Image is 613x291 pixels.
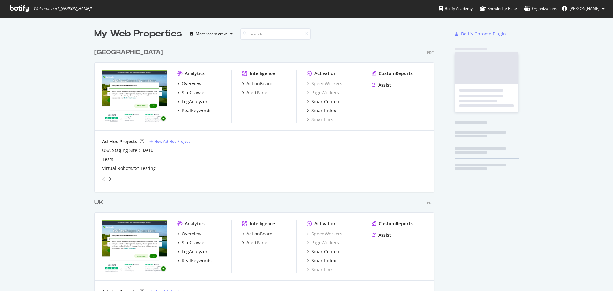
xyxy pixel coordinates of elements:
div: LogAnalyzer [182,98,208,105]
div: angle-left [100,174,108,184]
button: Most recent crawl [187,29,235,39]
a: [DATE] [142,148,154,153]
div: CustomReports [379,220,413,227]
div: LogAnalyzer [182,249,208,255]
div: Analytics [185,220,205,227]
div: My Web Properties [94,27,182,40]
div: Intelligence [250,70,275,77]
div: Botify Chrome Plugin [461,31,506,37]
a: RealKeywords [177,107,212,114]
input: Search [240,28,311,40]
div: Organizations [524,5,557,12]
div: SiteCrawler [182,89,206,96]
a: PageWorkers [307,240,339,246]
a: AlertPanel [242,240,269,246]
div: Overview [182,80,201,87]
div: Pro [427,50,434,56]
div: Assist [378,82,391,88]
span: Tom Neale [570,6,600,11]
a: LogAnalyzer [177,98,208,105]
a: RealKeywords [177,257,212,264]
a: ActionBoard [242,231,273,237]
div: ActionBoard [246,231,273,237]
span: Welcome back, [PERSON_NAME] ! [34,6,91,11]
div: RealKeywords [182,257,212,264]
div: Most recent crawl [196,32,228,36]
a: Assist [372,82,391,88]
img: www.golfbreaks.com/en-gb/ [102,220,167,272]
div: angle-right [108,176,112,182]
a: SmartIndex [307,107,336,114]
a: CustomReports [372,220,413,227]
a: AlertPanel [242,89,269,96]
div: Intelligence [250,220,275,227]
a: [GEOGRAPHIC_DATA] [94,48,166,57]
div: Ad-Hoc Projects [102,138,137,145]
div: Knowledge Base [480,5,517,12]
a: LogAnalyzer [177,249,208,255]
div: New Ad-Hoc Project [154,139,190,144]
div: AlertPanel [246,240,269,246]
a: SmartContent [307,98,341,105]
a: Tests [102,156,113,163]
div: AlertPanel [246,89,269,96]
a: SmartLink [307,266,333,273]
div: Assist [378,232,391,238]
div: ActionBoard [246,80,273,87]
a: UK [94,198,106,207]
a: Overview [177,80,201,87]
div: Activation [314,70,337,77]
a: SmartContent [307,249,341,255]
button: [PERSON_NAME] [557,4,610,14]
div: UK [94,198,103,207]
div: Botify Academy [439,5,473,12]
a: ActionBoard [242,80,273,87]
a: Assist [372,232,391,238]
div: RealKeywords [182,107,212,114]
a: New Ad-Hoc Project [149,139,190,144]
div: Overview [182,231,201,237]
div: [GEOGRAPHIC_DATA] [94,48,163,57]
a: PageWorkers [307,89,339,96]
a: USA Staging Site [102,147,137,154]
a: Botify Chrome Plugin [455,31,506,37]
a: Overview [177,231,201,237]
img: www.golfbreaks.com/en-us/ [102,70,167,122]
a: SmartLink [307,116,333,123]
div: Pro [427,200,434,206]
div: SmartContent [311,98,341,105]
a: SpeedWorkers [307,231,342,237]
a: Virtual Robots.txt Testing [102,165,156,172]
div: CustomReports [379,70,413,77]
a: SpeedWorkers [307,80,342,87]
div: SmartIndex [311,107,336,114]
a: SiteCrawler [177,89,206,96]
a: SmartIndex [307,257,336,264]
div: SiteCrawler [182,240,206,246]
div: Analytics [185,70,205,77]
div: Activation [314,220,337,227]
div: SmartContent [311,249,341,255]
a: SiteCrawler [177,240,206,246]
a: CustomReports [372,70,413,77]
div: SmartIndex [311,257,336,264]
